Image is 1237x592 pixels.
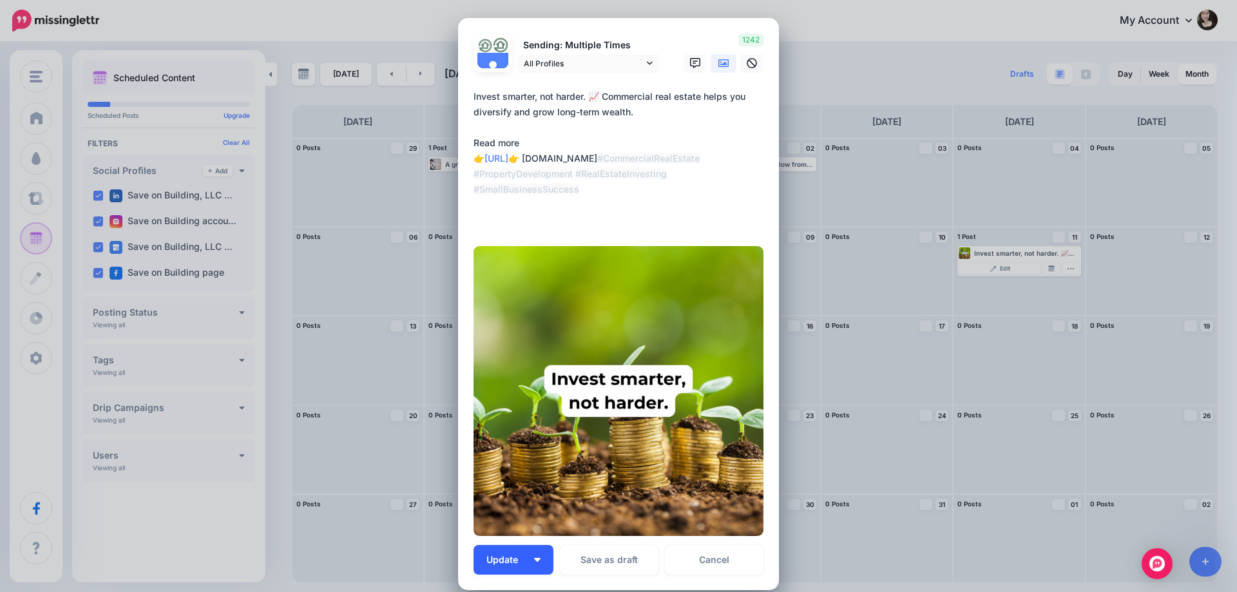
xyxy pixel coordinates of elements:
a: All Profiles [517,54,659,73]
div: Invest smarter, not harder. 📈 Commercial real estate helps you diversify and grow long-term wealt... [474,89,770,197]
span: Update [486,555,528,564]
p: Sending: Multiple Times [517,38,659,53]
img: 306495547_420441133326981_4231175250635937610_n-bsa145784.jpg [493,37,508,53]
img: 252059591_439789494444276_7796615531734376581_n-bsa145783.png [477,37,493,53]
button: Save as draft [560,545,658,575]
button: Update [474,545,553,575]
span: All Profiles [524,57,644,70]
img: user_default_image.png [477,53,508,84]
img: TEA3BG708LZXLV4LIJET31XITTWBQX4Q.jpg [474,246,763,536]
a: Cancel [665,545,763,575]
div: Open Intercom Messenger [1142,548,1173,579]
span: 1242 [738,33,763,46]
img: arrow-down-white.png [534,558,541,562]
